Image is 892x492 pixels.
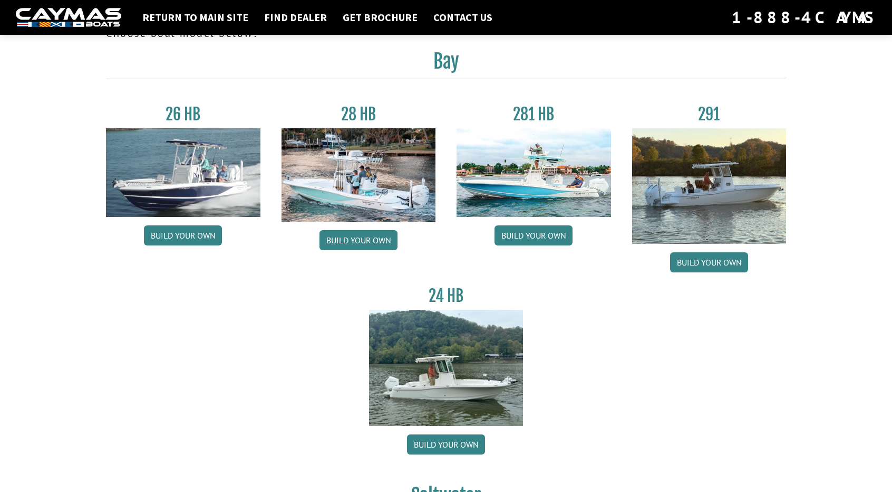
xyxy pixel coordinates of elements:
[457,128,611,217] img: 28-hb-twin.jpg
[144,225,222,245] a: Build your own
[106,105,260,124] h3: 26 HB
[457,105,611,124] h3: 281 HB
[407,434,485,455] a: Build your own
[282,128,436,222] img: 28_hb_thumbnail_for_caymas_connect.jpg
[137,11,254,24] a: Return to main site
[259,11,332,24] a: Find Dealer
[16,8,121,27] img: white-logo-c9c8dbefe5ff5ceceb0f0178aa75bf4bb51f6bca0971e226c86eb53dfe498488.png
[282,105,436,124] h3: 28 HB
[428,11,498,24] a: Contact Us
[670,252,748,272] a: Build your own
[632,128,787,244] img: 291_Thumbnail.jpg
[369,286,523,306] h3: 24 HB
[106,50,786,79] h2: Bay
[732,6,876,29] div: 1-888-4CAYMAS
[369,310,523,425] img: 24_HB_thumbnail.jpg
[106,128,260,217] img: 26_new_photo_resized.jpg
[632,105,787,124] h3: 291
[319,230,397,250] a: Build your own
[495,225,573,245] a: Build your own
[337,11,423,24] a: Get Brochure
